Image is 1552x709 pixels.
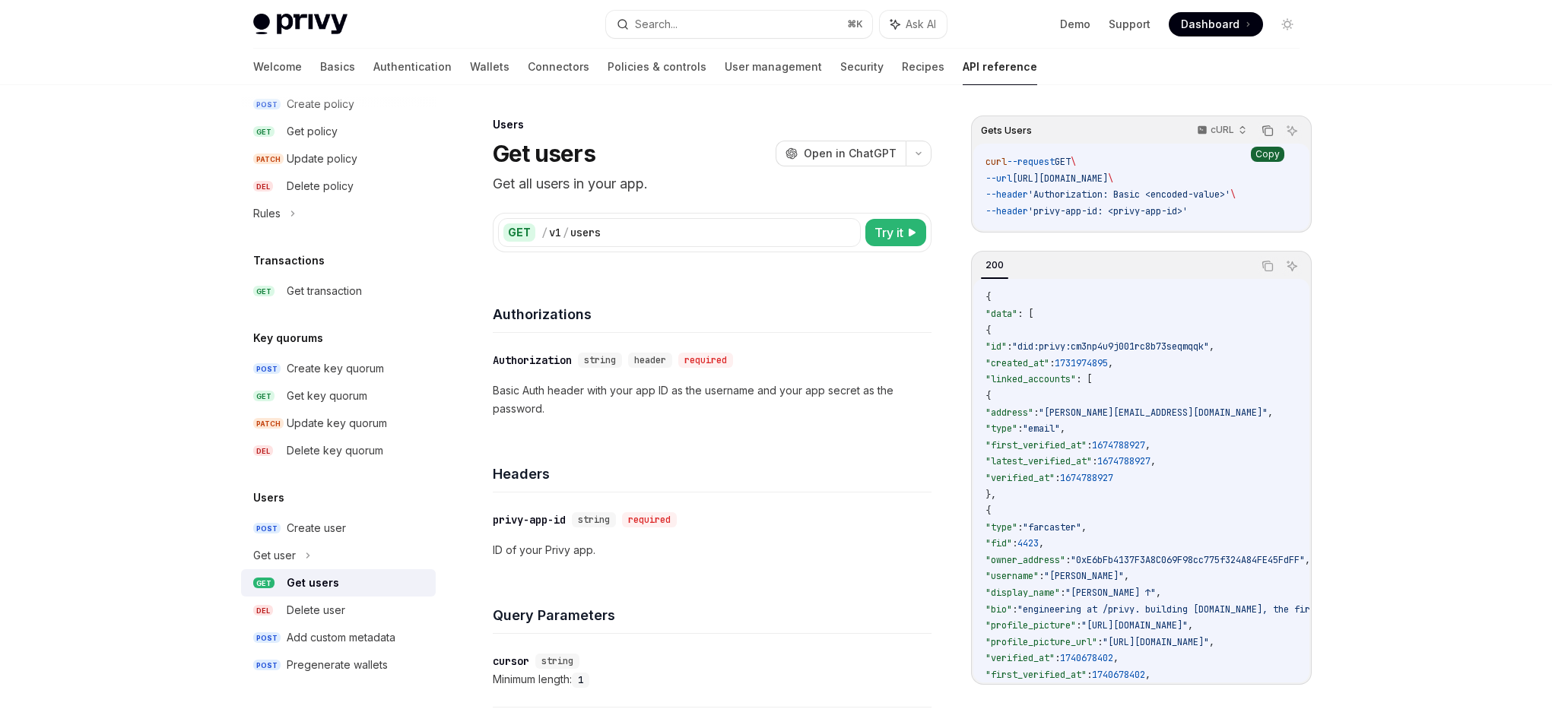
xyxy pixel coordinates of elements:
[253,632,281,644] span: POST
[578,514,610,526] span: string
[1076,373,1092,385] span: : [
[493,140,595,167] h1: Get users
[635,15,678,33] div: Search...
[253,14,348,35] img: light logo
[1028,205,1188,217] span: 'privy-app-id: <privy-app-id>'
[1017,521,1023,533] span: :
[1039,407,1268,419] span: "[PERSON_NAME][EMAIL_ADDRESS][DOMAIN_NAME]"
[1151,455,1156,467] span: ,
[1097,455,1151,467] span: 1674788927
[287,177,354,195] div: Delete policy
[493,353,572,368] div: Authorization
[1181,17,1239,32] span: Dashboard
[1209,340,1214,353] span: ,
[1055,472,1060,484] span: :
[253,154,284,165] span: PATCH
[1092,439,1145,451] span: 1674788927
[253,252,325,270] h5: Transactions
[985,455,1092,467] span: "latest_verified_at"
[1060,472,1113,484] span: 1674788927
[1145,439,1151,451] span: ,
[253,49,302,85] a: Welcome
[985,188,1028,201] span: --header
[1055,156,1071,168] span: GET
[241,514,436,542] a: POSTCreate user
[253,181,273,192] span: DEL
[985,537,1012,549] span: "fid"
[1044,570,1124,582] span: "[PERSON_NAME]"
[253,418,284,429] span: PATCH
[985,156,1007,168] span: curl
[985,489,996,501] span: },
[1017,423,1023,435] span: :
[1060,423,1065,435] span: ,
[985,324,991,337] span: {
[1108,173,1113,185] span: \
[1092,669,1145,681] span: 1740678402
[541,655,573,667] span: string
[549,225,561,240] div: v1
[287,387,367,405] div: Get key quorum
[253,523,281,534] span: POST
[1049,357,1055,369] span: :
[493,381,932,418] p: Basic Auth header with your app ID as the username and your app secret as the password.
[985,373,1076,385] span: "linked_accounts"
[985,652,1055,664] span: "verified_at"
[493,512,566,527] div: privy-app-id
[287,628,395,647] div: Add custom metadata
[1081,619,1188,631] span: "[URL][DOMAIN_NAME]"
[287,601,345,619] div: Delete user
[985,291,991,303] span: {
[1145,669,1151,681] span: ,
[865,219,926,246] button: Try it
[528,49,589,85] a: Connectors
[985,173,1012,185] span: --url
[1230,188,1236,201] span: \
[1275,12,1300,36] button: Toggle dark mode
[985,570,1039,582] span: "username"
[902,49,944,85] a: Recipes
[253,578,275,589] span: GET
[678,353,733,368] div: required
[1087,669,1092,681] span: :
[1258,256,1277,276] button: Copy the contents from the code block
[1012,173,1108,185] span: [URL][DOMAIN_NAME]
[493,173,932,195] p: Get all users in your app.
[776,141,906,166] button: Open in ChatGPT
[287,122,338,141] div: Get policy
[985,390,991,402] span: {
[1092,455,1097,467] span: :
[241,173,436,200] a: DELDelete policy
[287,359,384,378] div: Create key quorum
[373,49,452,85] a: Authentication
[985,357,1049,369] span: "created_at"
[241,651,436,679] a: POSTPregenerate wallets
[253,286,275,297] span: GET
[241,624,436,651] a: POSTAdd custom metadata
[1156,587,1161,599] span: ,
[985,603,1012,616] span: "bio"
[287,519,346,537] div: Create user
[493,670,932,688] div: Minimum length:
[493,304,932,324] h4: Authorizations
[563,225,569,240] div: /
[1023,423,1060,435] span: "email"
[493,464,932,484] h4: Headers
[241,569,436,597] a: GETGet users
[287,574,339,592] div: Get users
[1023,521,1081,533] span: "farcaster"
[1012,603,1017,616] span: :
[985,205,1028,217] span: --header
[253,546,296,565] div: Get user
[1071,554,1305,566] span: "0xE6bFb4137F3A8C069F98cc775f324A84FE45FdFF"
[493,117,932,132] div: Users
[981,256,1008,274] div: 200
[253,204,281,223] div: Rules
[1103,636,1209,648] span: "[URL][DOMAIN_NAME]"
[1169,12,1263,36] a: Dashboard
[253,329,323,347] h5: Key quorums
[985,521,1017,533] span: "type"
[241,410,436,437] a: PATCHUpdate key quorum
[241,382,436,410] a: GETGet key quorum
[985,423,1017,435] span: "type"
